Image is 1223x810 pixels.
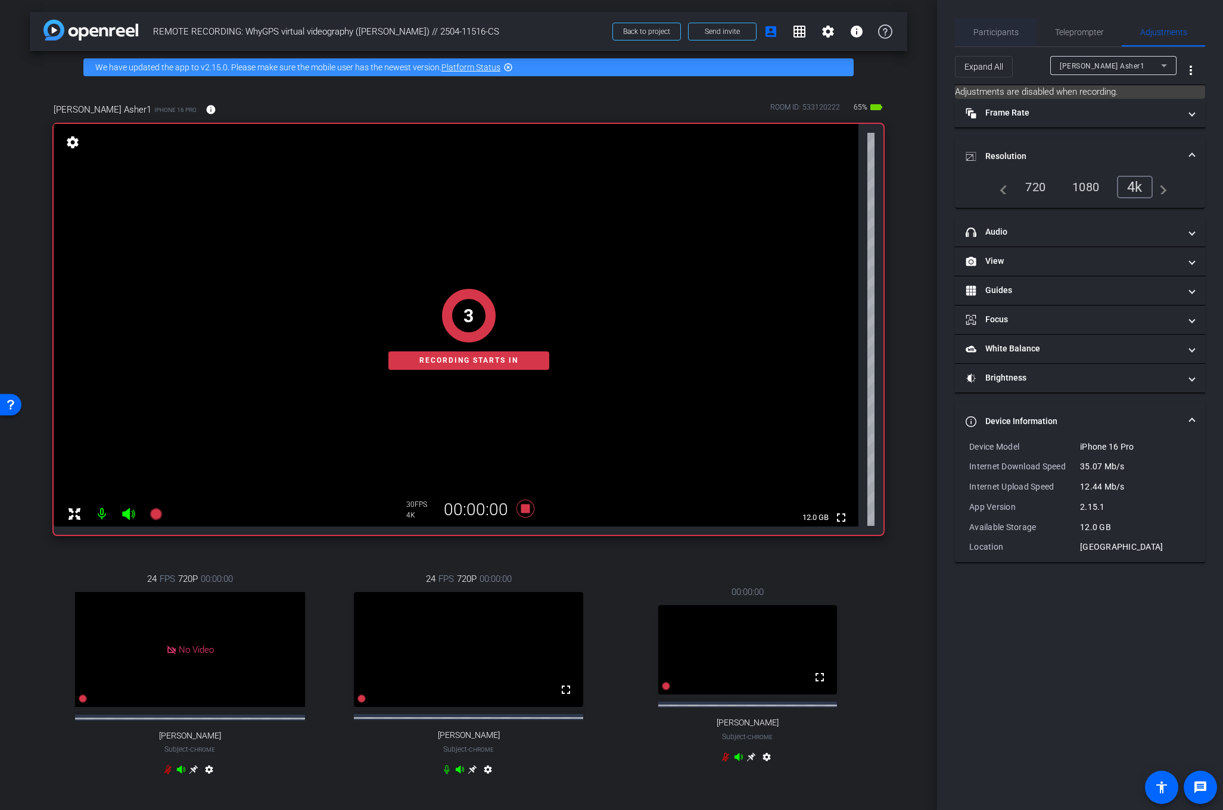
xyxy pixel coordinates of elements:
[966,255,1180,267] mat-panel-title: View
[869,100,883,114] mat-icon: battery_std
[1080,481,1191,493] div: 12.44 Mb/s
[1193,780,1208,795] mat-icon: message
[955,85,1205,99] mat-card: Adjustments are disabled when recording.
[966,372,1180,384] mat-panel-title: Brightness
[955,56,1013,77] button: Expand All
[1184,63,1198,77] mat-icon: more_vert
[469,746,494,753] span: Chrome
[969,481,1080,493] div: Internet Upload Speed
[1177,56,1205,85] button: More Options for Adjustments Panel
[955,441,1205,563] div: Device Information
[1080,441,1191,453] div: iPhone 16 Pro
[83,58,854,76] div: We have updated the app to v2.15.0. Please make sure the mobile user has the newest version.
[406,510,436,520] div: 4K
[966,150,1180,163] mat-panel-title: Resolution
[955,335,1205,363] mat-expansion-panel-header: White Balance
[722,731,773,742] span: Subject
[798,510,833,525] span: 12.0 GB
[54,103,151,116] span: [PERSON_NAME] Asher1
[202,765,216,779] mat-icon: settings
[1055,28,1104,36] span: Teleprompter
[559,683,573,697] mat-icon: fullscreen
[426,572,435,585] span: 24
[1153,180,1167,194] mat-icon: navigate_next
[852,98,869,117] span: 65%
[481,765,495,779] mat-icon: settings
[746,733,748,741] span: -
[955,99,1205,127] mat-expansion-panel-header: Frame Rate
[415,500,427,509] span: FPS
[969,441,1080,453] div: Device Model
[973,28,1019,36] span: Participants
[164,744,215,755] span: Subject
[160,572,175,585] span: FPS
[480,572,512,585] span: 00:00:00
[406,500,436,509] div: 30
[955,276,1205,305] mat-expansion-panel-header: Guides
[159,731,221,741] span: [PERSON_NAME]
[966,284,1180,297] mat-panel-title: Guides
[147,572,157,585] span: 24
[955,218,1205,247] mat-expansion-panel-header: Audio
[503,63,513,72] mat-icon: highlight_off
[955,138,1205,176] mat-expansion-panel-header: Resolution
[993,180,1007,194] mat-icon: navigate_before
[966,107,1180,119] mat-panel-title: Frame Rate
[190,746,215,753] span: Chrome
[457,572,477,585] span: 720P
[1154,780,1169,795] mat-icon: accessibility
[43,20,138,40] img: app-logo
[964,55,1003,78] span: Expand All
[436,500,516,520] div: 00:00:00
[764,24,778,39] mat-icon: account_box
[201,572,233,585] span: 00:00:00
[388,351,549,370] div: Recording starts in
[813,670,827,684] mat-icon: fullscreen
[153,20,605,43] span: REMOTE RECORDING: WhyGPS virtual videography ([PERSON_NAME]) // 2504-11516-CS
[955,306,1205,334] mat-expansion-panel-header: Focus
[821,24,835,39] mat-icon: settings
[612,23,681,40] button: Back to project
[1060,62,1144,70] span: [PERSON_NAME] Asher1
[206,104,216,115] mat-icon: info
[441,63,500,72] a: Platform Status
[178,572,198,585] span: 720P
[966,226,1180,238] mat-panel-title: Audio
[717,718,779,728] span: [PERSON_NAME]
[732,585,764,599] span: 00:00:00
[438,730,500,740] span: [PERSON_NAME]
[760,752,774,767] mat-icon: settings
[792,24,807,39] mat-icon: grid_on
[770,102,840,119] div: ROOM ID: 533120222
[1080,521,1191,533] div: 12.0 GB
[179,644,214,655] span: No Video
[1140,28,1187,36] span: Adjustments
[1080,460,1191,472] div: 35.07 Mb/s
[623,27,670,36] span: Back to project
[955,364,1205,392] mat-expansion-panel-header: Brightness
[154,105,197,114] span: iPhone 16 Pro
[443,744,494,755] span: Subject
[966,342,1180,355] mat-panel-title: White Balance
[1080,541,1191,553] div: [GEOGRAPHIC_DATA]
[188,745,190,753] span: -
[1080,501,1191,513] div: 2.15.1
[849,24,864,39] mat-icon: info
[748,734,773,740] span: Chrome
[438,572,454,585] span: FPS
[688,23,757,40] button: Send invite
[969,521,1080,533] div: Available Storage
[955,176,1205,208] div: Resolution
[969,460,1080,472] div: Internet Download Speed
[955,247,1205,276] mat-expansion-panel-header: View
[966,313,1180,326] mat-panel-title: Focus
[64,135,81,149] mat-icon: settings
[467,745,469,753] span: -
[705,27,740,36] span: Send invite
[969,501,1080,513] div: App Version
[463,303,474,329] div: 3
[969,541,1080,553] div: Location
[966,415,1180,428] mat-panel-title: Device Information
[955,403,1205,441] mat-expansion-panel-header: Device Information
